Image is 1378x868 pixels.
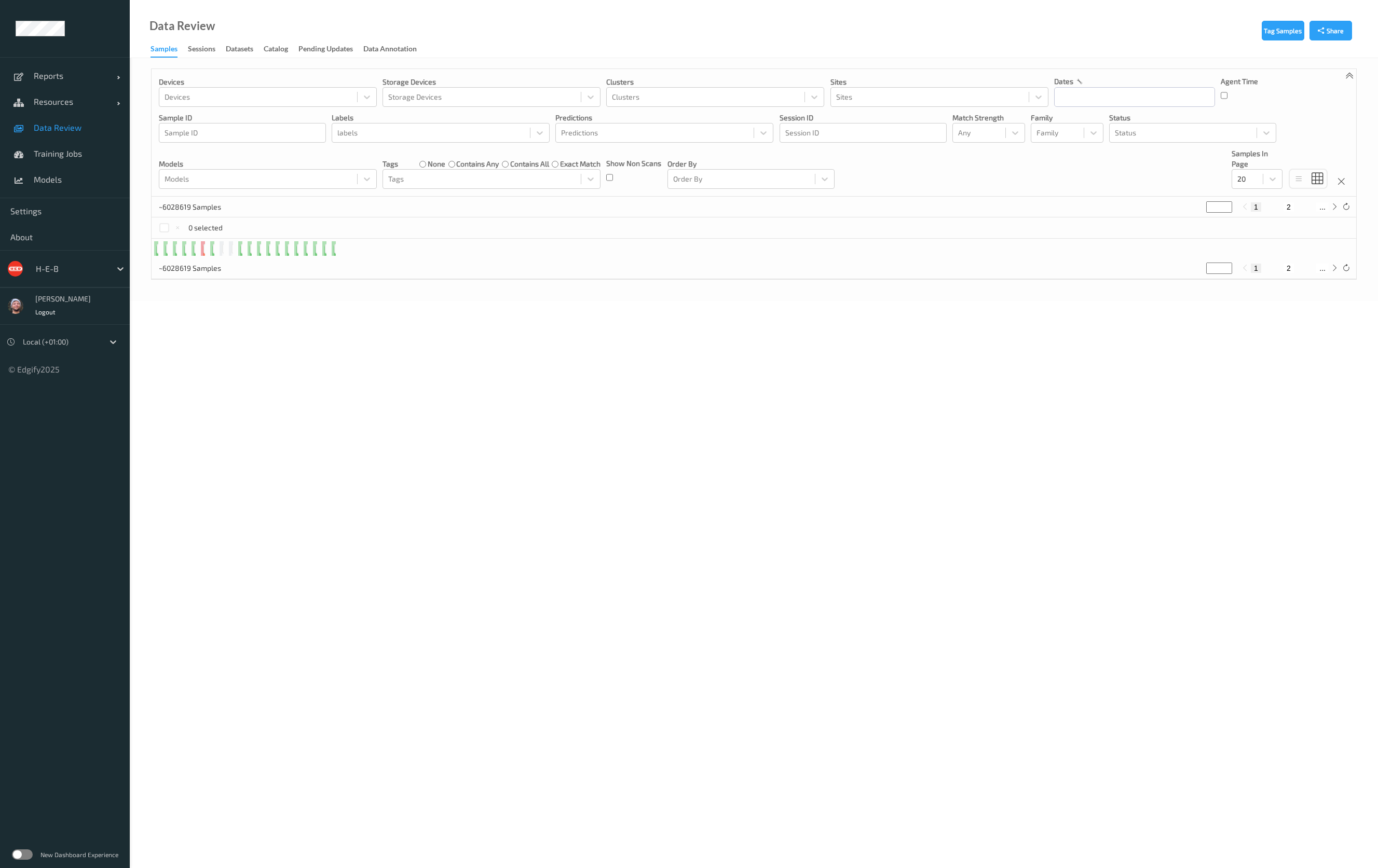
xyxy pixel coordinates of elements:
p: Storage Devices [383,77,601,87]
p: Models [159,159,377,169]
p: Sample ID [159,113,326,123]
p: Order By [667,159,835,169]
p: Tags [383,159,398,169]
p: dates [1054,76,1073,87]
div: Samples [151,44,178,58]
p: ~6028619 Samples [159,202,237,212]
p: Session ID [780,113,947,123]
p: Clusters [606,77,824,87]
p: Samples In Page [1232,148,1283,169]
button: ... [1316,202,1329,212]
div: Data Review [149,21,215,31]
button: 2 [1284,202,1294,212]
button: 1 [1251,264,1261,273]
div: Sessions [188,44,215,57]
div: Catalog [264,44,288,57]
button: 1 [1251,202,1261,212]
a: Catalog [264,42,298,57]
p: Predictions [555,113,773,123]
button: 2 [1284,264,1294,273]
div: Pending Updates [298,44,353,57]
p: Devices [159,77,377,87]
div: Datasets [226,44,253,57]
button: Tag Samples [1262,21,1304,40]
a: Sessions [188,42,226,57]
p: ~6028619 Samples [159,263,237,273]
p: labels [332,113,550,123]
p: Match Strength [952,113,1025,123]
a: Datasets [226,42,264,57]
p: Status [1109,113,1276,123]
div: Data Annotation [363,44,417,57]
a: Data Annotation [363,42,427,57]
label: contains all [510,159,549,169]
button: ... [1316,264,1329,273]
label: contains any [456,159,499,169]
p: 0 selected [188,223,223,233]
p: Agent Time [1221,76,1258,87]
label: none [428,159,445,169]
label: exact match [560,159,601,169]
a: Pending Updates [298,42,363,57]
p: Family [1031,113,1103,123]
button: Share [1309,21,1352,40]
a: Samples [151,42,188,58]
p: Sites [830,77,1048,87]
p: Show Non Scans [606,158,661,169]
